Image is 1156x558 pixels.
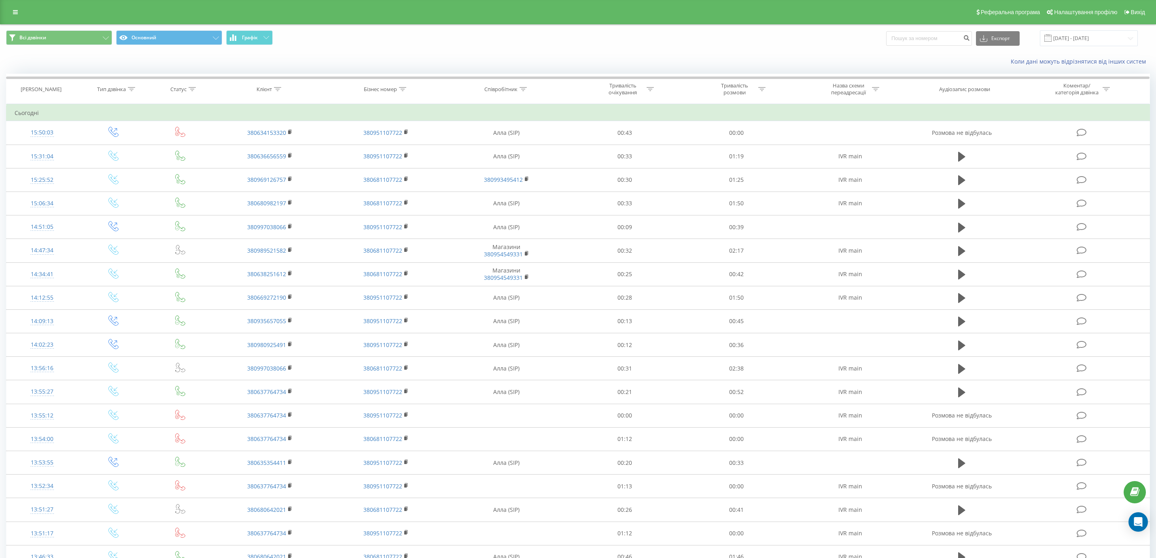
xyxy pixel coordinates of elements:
td: 00:42 [681,262,792,286]
td: Алла (SIP) [444,380,569,404]
div: 15:25:52 [15,172,70,188]
a: 380951107722 [363,459,402,466]
td: Алла (SIP) [444,357,569,380]
div: Тип дзвінка [97,86,126,93]
a: 380997038066 [247,223,286,231]
div: [PERSON_NAME] [21,86,62,93]
span: Розмова не відбулась [932,529,992,537]
a: 380951107722 [363,129,402,136]
span: Налаштування профілю [1054,9,1117,15]
a: 380951107722 [363,411,402,419]
td: IVR main [792,145,908,168]
td: IVR main [792,380,908,404]
div: 14:51:05 [15,219,70,235]
div: 14:47:34 [15,243,70,258]
td: Магазини [444,239,569,262]
td: Алла (SIP) [444,333,569,357]
span: Всі дзвінки [19,34,46,41]
td: 00:36 [681,333,792,357]
td: 00:25 [569,262,681,286]
a: 380951107722 [363,529,402,537]
td: 01:12 [569,522,681,545]
td: 00:00 [681,427,792,451]
a: 380681107722 [363,176,402,183]
td: 00:21 [569,380,681,404]
td: 00:33 [681,451,792,475]
td: 00:13 [569,309,681,333]
td: 02:38 [681,357,792,380]
a: 380935657055 [247,317,286,325]
input: Пошук за номером [886,31,972,46]
td: IVR main [792,192,908,215]
span: Графік [242,35,258,40]
td: 00:30 [569,168,681,192]
div: 15:31:04 [15,149,70,164]
td: 00:00 [681,475,792,498]
td: 01:25 [681,168,792,192]
td: IVR main [792,427,908,451]
a: 380637764734 [247,411,286,419]
span: Розмова не відбулась [932,482,992,490]
td: 01:50 [681,192,792,215]
td: 00:41 [681,498,792,522]
td: 00:52 [681,380,792,404]
a: 380681107722 [363,270,402,278]
a: 380951107722 [363,341,402,349]
td: 01:50 [681,286,792,309]
td: 00:39 [681,215,792,239]
td: IVR main [792,498,908,522]
td: 00:20 [569,451,681,475]
button: Основний [116,30,222,45]
a: 380681107722 [363,364,402,372]
td: 01:13 [569,475,681,498]
div: Тривалість розмови [713,82,756,96]
td: Алла (SIP) [444,286,569,309]
a: 380637764734 [247,482,286,490]
td: Магазини [444,262,569,286]
a: 380681107722 [363,247,402,254]
div: 15:06:34 [15,196,70,211]
a: 380669272190 [247,294,286,301]
a: 380681107722 [363,435,402,443]
td: Алла (SIP) [444,309,569,333]
td: IVR main [792,475,908,498]
div: 13:54:00 [15,431,70,447]
a: 380969126757 [247,176,286,183]
button: Всі дзвінки [6,30,112,45]
td: IVR main [792,357,908,380]
div: Співробітник [484,86,518,93]
div: Клієнт [257,86,272,93]
td: 00:00 [681,522,792,545]
a: 380680982197 [247,199,286,207]
td: 00:33 [569,192,681,215]
div: Open Intercom Messenger [1128,512,1148,532]
div: 13:55:27 [15,384,70,400]
td: 00:00 [569,404,681,427]
td: IVR main [792,404,908,427]
td: 00:45 [681,309,792,333]
a: 380681107722 [363,199,402,207]
td: 00:09 [569,215,681,239]
td: Алла (SIP) [444,145,569,168]
span: Розмова не відбулась [932,435,992,443]
a: 380980925491 [247,341,286,349]
div: Тривалість очікування [601,82,645,96]
span: Розмова не відбулась [932,129,992,136]
a: 380954549331 [484,250,523,258]
td: 00:26 [569,498,681,522]
td: IVR main [792,239,908,262]
div: 13:51:17 [15,526,70,541]
a: 380951107722 [363,317,402,325]
div: 13:53:55 [15,455,70,471]
td: 01:19 [681,145,792,168]
div: 13:55:12 [15,408,70,424]
td: 02:17 [681,239,792,262]
div: Статус [170,86,187,93]
td: 00:43 [569,121,681,145]
a: 380681107722 [363,506,402,513]
a: 380951107722 [363,223,402,231]
td: 00:32 [569,239,681,262]
div: 14:09:13 [15,313,70,329]
td: 00:12 [569,333,681,357]
div: 14:12:55 [15,290,70,306]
